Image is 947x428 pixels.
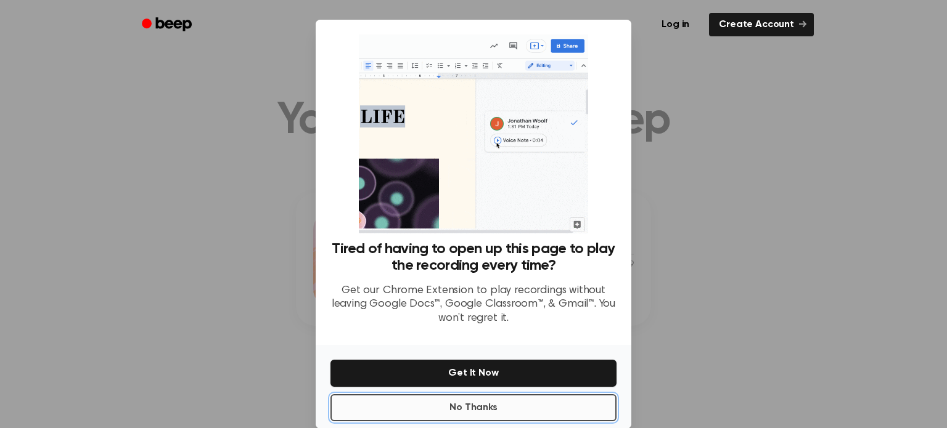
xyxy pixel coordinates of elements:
[330,241,617,274] h3: Tired of having to open up this page to play the recording every time?
[133,13,203,37] a: Beep
[330,394,617,421] button: No Thanks
[330,360,617,387] button: Get It Now
[709,13,814,36] a: Create Account
[330,284,617,326] p: Get our Chrome Extension to play recordings without leaving Google Docs™, Google Classroom™, & Gm...
[649,10,702,39] a: Log in
[359,34,588,233] img: Beep extension in action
